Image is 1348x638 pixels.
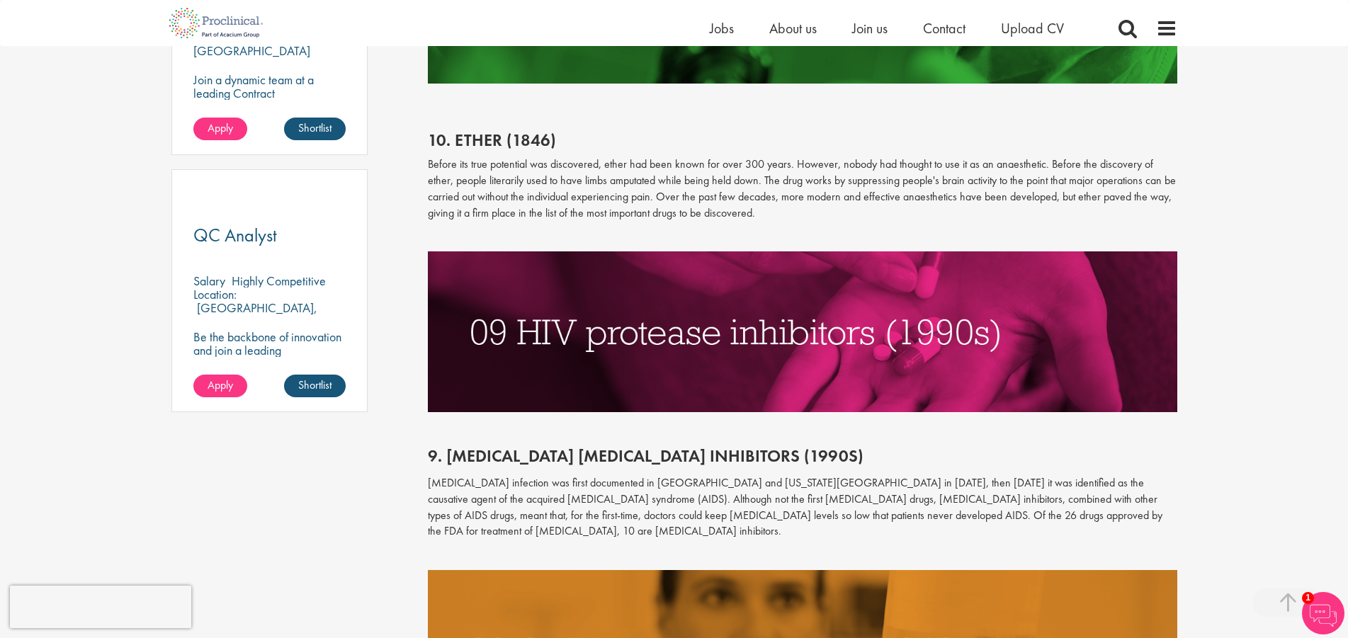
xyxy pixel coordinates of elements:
p: [GEOGRAPHIC_DATA], [GEOGRAPHIC_DATA] [193,300,317,329]
a: Apply [193,375,247,397]
p: Before its true potential was discovered, ether had been known for over 300 years. However, nobod... [428,156,1177,221]
a: Jobs [710,19,734,38]
span: Location: [193,286,237,302]
a: Shortlist [284,118,346,140]
a: Upload CV [1001,19,1064,38]
span: QC Analyst [193,223,277,247]
iframe: reCAPTCHA [10,586,191,628]
a: About us [769,19,817,38]
img: HIV PROTEASE INHIBITORS (1990S) [428,251,1177,412]
p: Be the backbone of innovation and join a leading pharmaceutical company to help keep life-changin... [193,330,346,397]
p: Highly Competitive [232,273,326,289]
span: [MEDICAL_DATA] infection was first documented in [GEOGRAPHIC_DATA] and [US_STATE][GEOGRAPHIC_DATA... [428,475,1162,539]
span: 1 [1302,592,1314,604]
h2: 10. Ether (1846) [428,131,1177,149]
p: Join a dynamic team at a leading Contract Manufacturing Organisation (CMO) and contribute to grou... [193,73,346,154]
span: Apply [208,377,233,392]
span: 9. [MEDICAL_DATA] [MEDICAL_DATA] inhibitors (1990s) [428,445,863,467]
a: Apply [193,118,247,140]
a: Contact [923,19,965,38]
img: Chatbot [1302,592,1344,634]
a: Shortlist [284,375,346,397]
a: Join us [852,19,888,38]
span: Salary [193,273,225,289]
span: Apply [208,120,233,135]
a: QC Analyst [193,227,346,244]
